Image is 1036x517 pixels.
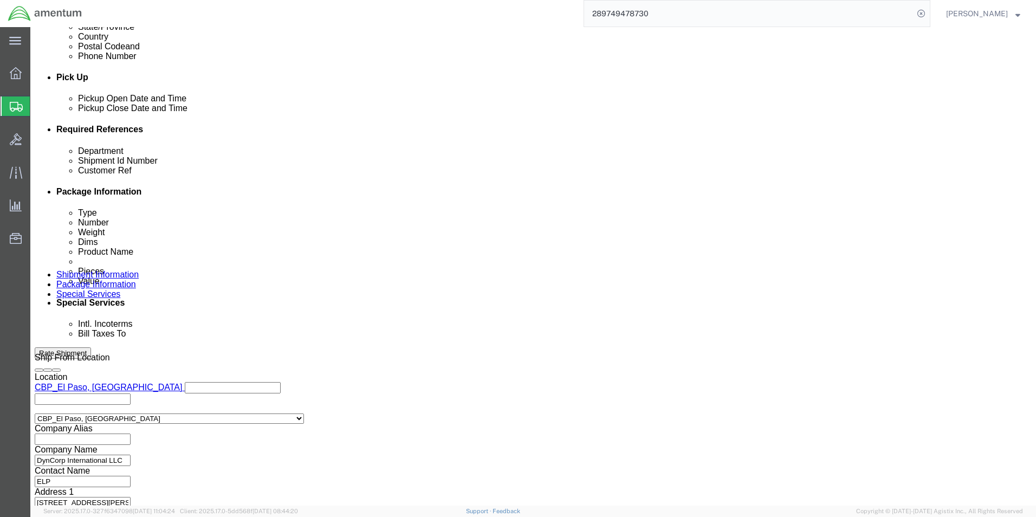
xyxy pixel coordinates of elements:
[466,508,493,514] a: Support
[946,7,1021,20] button: [PERSON_NAME]
[30,27,1036,506] iframe: FS Legacy Container
[43,508,175,514] span: Server: 2025.17.0-327f6347098
[946,8,1008,20] span: James Barragan
[493,508,520,514] a: Feedback
[180,508,298,514] span: Client: 2025.17.0-5dd568f
[133,508,175,514] span: [DATE] 11:04:24
[8,5,82,22] img: logo
[856,507,1023,516] span: Copyright © [DATE]-[DATE] Agistix Inc., All Rights Reserved
[252,508,298,514] span: [DATE] 08:44:20
[584,1,914,27] input: Search for shipment number, reference number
